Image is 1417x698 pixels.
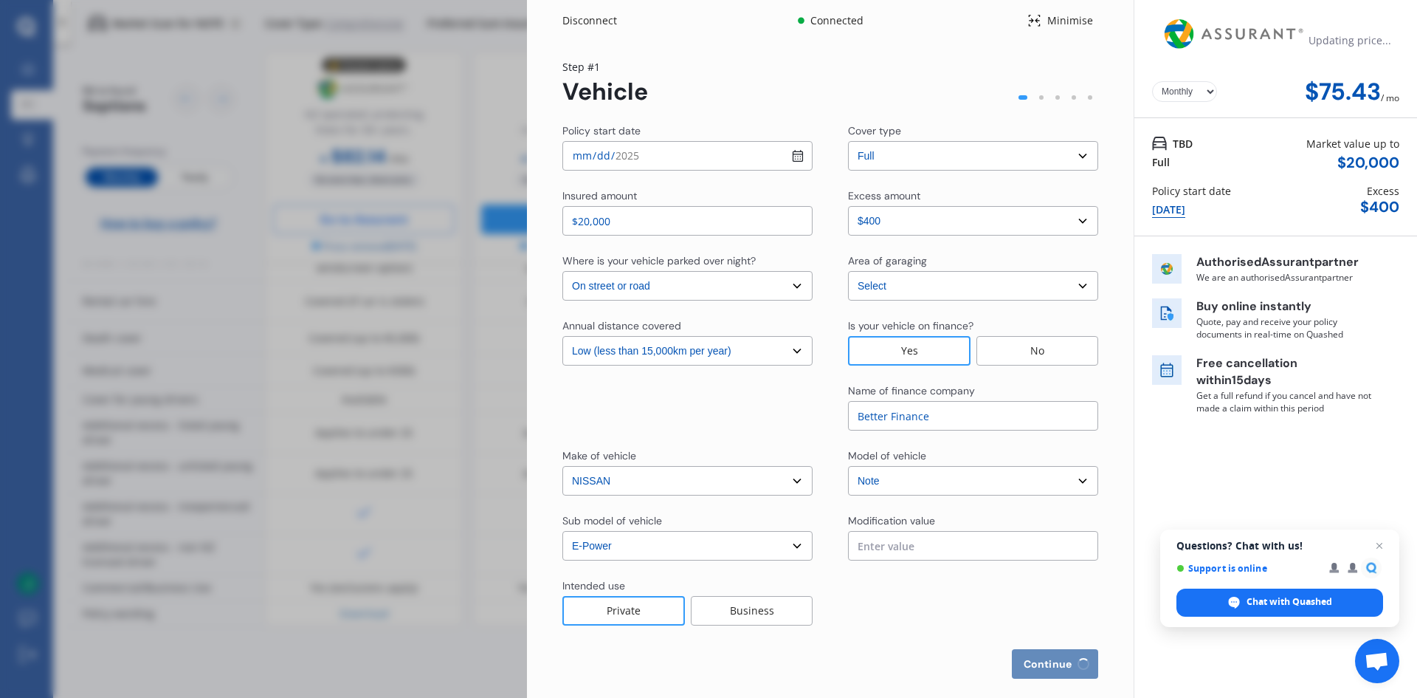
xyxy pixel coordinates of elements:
p: Authorised Assurant partner [1196,254,1373,271]
div: Where is your vehicle parked over night? [562,253,756,268]
div: Excess [1367,183,1399,199]
div: Modification value [848,513,935,528]
div: Insured amount [562,188,637,203]
div: Policy start date [562,123,641,138]
p: Quote, pay and receive your policy documents in real-time on Quashed [1196,315,1373,341]
div: Disconnect [562,13,633,28]
div: Make of vehicle [562,448,636,463]
div: Cover type [848,123,901,138]
div: Name of finance company [848,383,975,398]
span: Questions? Chat with us! [1176,540,1383,552]
span: Close chat [1371,537,1388,555]
div: Private [562,596,685,626]
img: free cancel icon [1152,355,1182,385]
div: $ 400 [1360,199,1399,216]
div: Model of vehicle [848,448,926,463]
div: Excess amount [848,188,920,203]
img: buy online icon [1152,298,1182,328]
p: Buy online instantly [1196,298,1373,315]
p: Get a full refund if you cancel and have not made a claim within this period [1196,389,1373,414]
div: No [976,336,1098,366]
div: $ 20,000 [1337,154,1399,171]
div: Updating price... [1309,32,1391,48]
input: dd / mm / yyyy [562,141,813,171]
div: Is your vehicle on finance? [848,318,973,333]
div: Vehicle [562,78,648,106]
div: Intended use [562,578,625,593]
img: Assurant.png [1160,6,1309,62]
span: TBD [1173,136,1193,151]
div: Annual distance covered [562,318,681,333]
div: Open chat [1355,639,1399,683]
button: Continue [1012,649,1098,679]
span: Support is online [1176,563,1319,574]
div: $75.43 [1305,78,1381,106]
div: Chat with Quashed [1176,589,1383,617]
span: Continue [1021,658,1075,670]
span: Chat with Quashed [1247,595,1332,609]
p: Free cancellation within 15 days [1196,355,1373,389]
div: / mo [1381,78,1399,106]
div: Minimise [1041,13,1098,28]
div: Step # 1 [562,59,648,75]
p: We are an authorised Assurant partner [1196,271,1373,284]
div: Sub model of vehicle [562,513,662,528]
div: Connected [807,13,866,28]
div: Area of garaging [848,253,927,268]
div: Business [691,596,813,626]
input: Enter value [848,531,1098,561]
input: Enter insured amount [562,206,813,236]
div: Yes [848,336,970,366]
input: Enter fiance company name [848,401,1098,431]
div: Market value up to [1306,136,1399,151]
div: Policy start date [1152,183,1231,199]
img: insurer icon [1152,254,1182,284]
div: Full [1152,154,1170,170]
div: [DATE] [1152,202,1185,218]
